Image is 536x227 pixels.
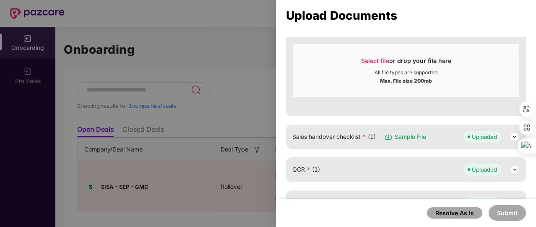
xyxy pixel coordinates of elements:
div: All file types are supported [375,69,437,76]
img: svg+xml;base64,PHN2ZyB3aWR0aD0iMjQiIGhlaWdodD0iMjQiIHZpZXdCb3g9IjAgMCAyNCAyNCIgZmlsbD0ibm9uZSIgeG... [510,198,520,208]
div: or drop your file here [361,57,451,69]
div: Uploaded [472,133,497,141]
div: Uploaded [472,165,497,174]
img: svg+xml;base64,PHN2ZyB3aWR0aD0iMjQiIGhlaWdodD0iMjQiIHZpZXdCb3g9IjAgMCAyNCAyNCIgZmlsbD0ibm9uZSIgeG... [510,164,520,175]
button: Submit [489,205,526,221]
span: Payment Details (1) [292,198,352,207]
span: Select file [361,57,389,64]
img: svg+xml;base64,PHN2ZyB3aWR0aD0iMTYiIGhlaWdodD0iMTciIHZpZXdCb3g9IjAgMCAxNiAxNyIgZmlsbD0ibm9uZSIgeG... [384,133,393,141]
div: Max. File size 200mb [380,76,432,84]
span: QCR (1) [292,165,320,174]
span: Sample File [395,132,426,141]
img: svg+xml;base64,PHN2ZyB3aWR0aD0iMjQiIGhlaWdodD0iMjQiIHZpZXdCb3g9IjAgMCAyNCAyNCIgZmlsbD0ibm9uZSIgeG... [510,132,520,142]
div: Uploaded [472,198,497,207]
span: Sales handover checklist (1) [292,132,376,141]
div: Upload Documents [286,11,526,20]
span: Select fileor drop your file hereAll file types are supportedMax. File size 200mb [293,50,519,91]
button: Resolve As Is [427,207,482,219]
